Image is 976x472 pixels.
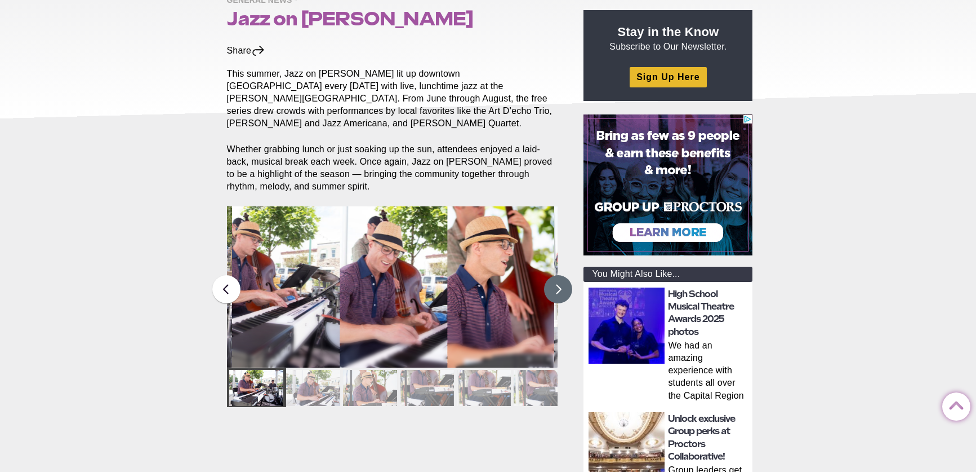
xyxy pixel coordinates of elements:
[227,45,266,57] div: Share
[544,275,572,303] button: Next slide
[942,393,965,416] a: Back to Top
[597,24,739,53] p: Subscribe to Our Newsletter.
[668,289,734,337] a: High School Musical Theatre Awards 2025 photos
[668,339,749,404] p: We had an amazing experience with students all over the Capital Region at the 2025 High School Mu...
[583,114,752,255] iframe: Advertisement
[583,267,752,282] div: You Might Also Like...
[630,67,706,87] a: Sign Up Here
[227,143,558,193] p: Whether grabbing lunch or just soaking up the sun, attendees enjoyed a laid-back, musical break e...
[668,413,735,462] a: Unlock exclusive Group perks at Proctors Collaborative!
[227,68,558,130] p: This summer, Jazz on [PERSON_NAME] lit up downtown [GEOGRAPHIC_DATA] every [DATE] with live, lunc...
[589,288,665,364] img: thumbnail: High School Musical Theatre Awards 2025 photos
[227,8,558,29] h1: Jazz on [PERSON_NAME]
[212,275,240,303] button: Previous slide
[618,25,719,39] strong: Stay in the Know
